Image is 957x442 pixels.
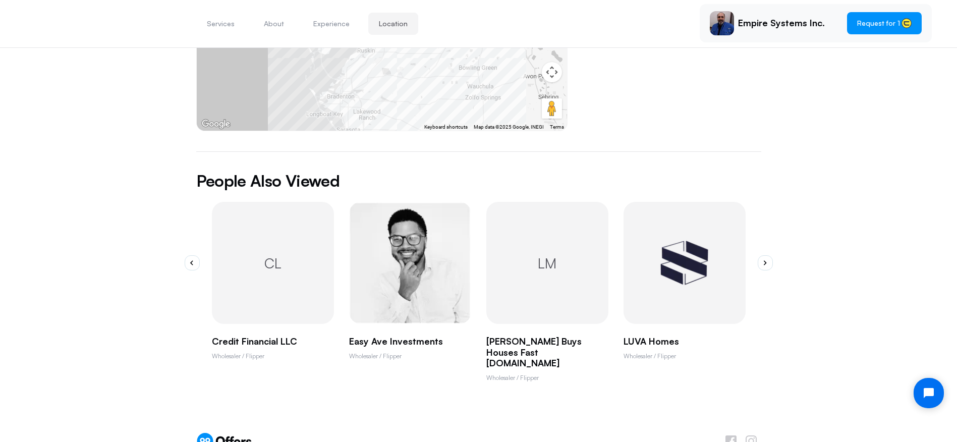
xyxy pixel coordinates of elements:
[349,202,471,361] swiper-slide: 7 / 10
[196,172,761,190] h2: People Also Viewed
[303,13,360,35] button: Experience
[349,351,471,361] p: Wholesaler / Flipper
[538,253,556,273] span: LM
[424,124,468,131] button: Keyboard shortcuts
[847,12,922,34] button: Request for 1
[486,373,608,382] p: Wholesaler / Flipper
[542,98,562,119] button: Drag Pegman onto the map to open Street View
[624,202,746,361] swiper-slide: 9 / 10
[710,11,734,35] img: Andy Stocklein
[349,336,471,347] p: Easy Ave Investments
[212,351,334,361] p: Wholesaler / Flipper
[738,18,839,29] p: Empire Systems Inc.
[196,13,245,35] button: Services
[474,124,544,130] span: Map data ©2025 Google, INEGI
[253,13,295,35] button: About
[624,351,746,361] p: Wholesaler / Flipper
[212,202,334,361] swiper-slide: 6 / 10
[199,118,233,131] a: Open this area in Google Maps (opens a new window)
[486,336,608,369] p: [PERSON_NAME] buys houses fast [DOMAIN_NAME]
[486,202,608,382] a: LM[PERSON_NAME] buys houses fast [DOMAIN_NAME]Wholesaler / Flipper
[368,13,418,35] button: Location
[624,202,746,324] img: Luis Valette
[905,369,952,417] iframe: Tidio Chat
[212,336,334,347] p: credit financial LLC
[199,118,233,131] img: Google
[486,202,608,382] swiper-slide: 8 / 10
[212,202,334,361] a: CLcredit financial LLCWholesaler / Flipper
[349,202,471,361] a: Nick KinnardEasy Ave InvestmentsWholesaler / Flipper
[264,253,282,273] span: CL
[624,336,746,347] p: LUVA Homes
[349,202,471,324] img: Nick Kinnard
[624,202,746,361] a: Luis ValetteLUVA HomesWholesaler / Flipper
[542,62,562,82] button: Map camera controls
[550,124,564,130] a: Terms (opens in new tab)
